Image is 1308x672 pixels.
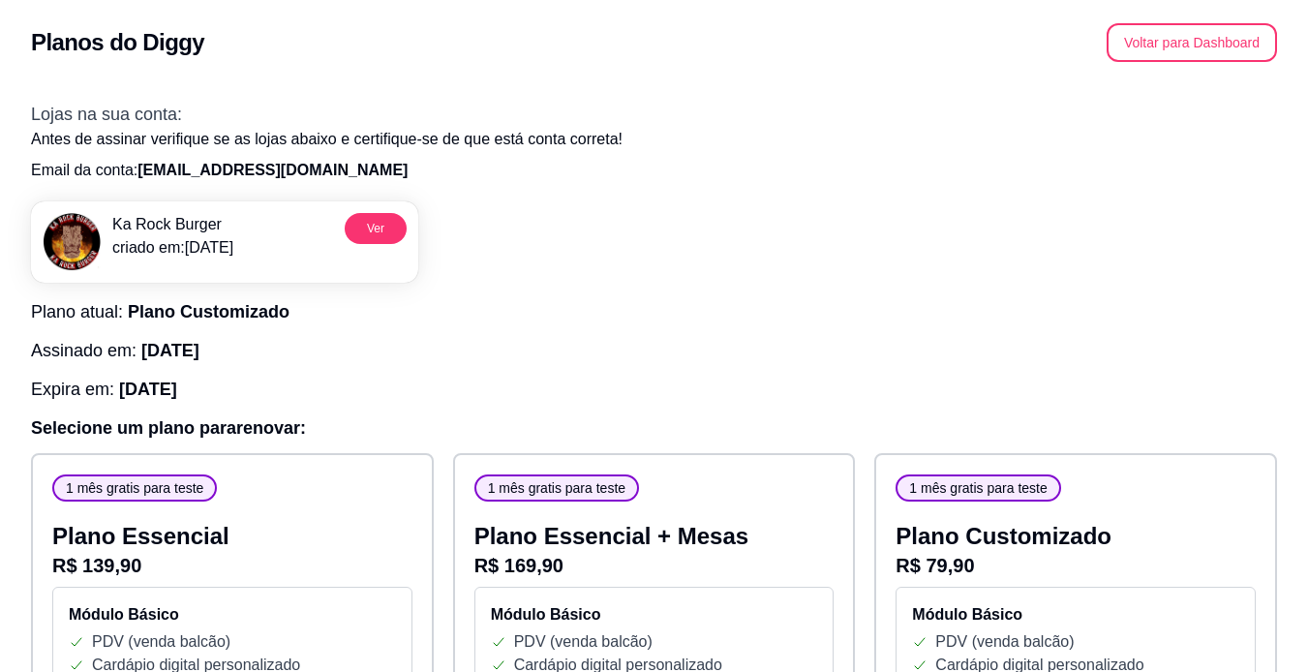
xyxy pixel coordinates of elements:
p: PDV (venda balcão) [514,630,653,654]
p: R$ 139,90 [52,552,412,579]
span: [DATE] [141,341,199,360]
img: menu logo [43,213,101,271]
p: PDV (venda balcão) [935,630,1074,654]
span: 1 mês gratis para teste [480,478,633,498]
h4: Módulo Básico [69,603,396,626]
h3: Assinado em: [31,337,1277,364]
button: Voltar para Dashboard [1107,23,1277,62]
p: Plano Essencial [52,521,412,552]
span: Plano Customizado [128,302,289,321]
h3: Selecione um plano para renovar : [31,414,1277,442]
h3: Plano atual: [31,298,1277,325]
p: Ka Rock Burger [112,213,233,236]
button: Ver [345,213,407,244]
span: [DATE] [119,380,177,399]
p: PDV (venda balcão) [92,630,230,654]
h3: Lojas na sua conta: [31,101,1277,128]
p: Antes de assinar verifique se as lojas abaixo e certifique-se de que está conta correta! [31,128,1277,151]
h4: Módulo Básico [491,603,818,626]
span: 1 mês gratis para teste [58,478,211,498]
p: Plano Customizado [896,521,1256,552]
h3: Expira em: [31,376,1277,403]
span: 1 mês gratis para teste [901,478,1054,498]
h2: Planos do Diggy [31,27,204,58]
p: criado em: [DATE] [112,236,233,260]
a: menu logoKa Rock Burgercriado em:[DATE]Ver [31,201,418,283]
h4: Módulo Básico [912,603,1239,626]
p: Email da conta: [31,159,1277,182]
p: Plano Essencial + Mesas [474,521,835,552]
span: [EMAIL_ADDRESS][DOMAIN_NAME] [137,162,408,178]
p: R$ 79,90 [896,552,1256,579]
a: Voltar para Dashboard [1107,34,1277,50]
p: R$ 169,90 [474,552,835,579]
